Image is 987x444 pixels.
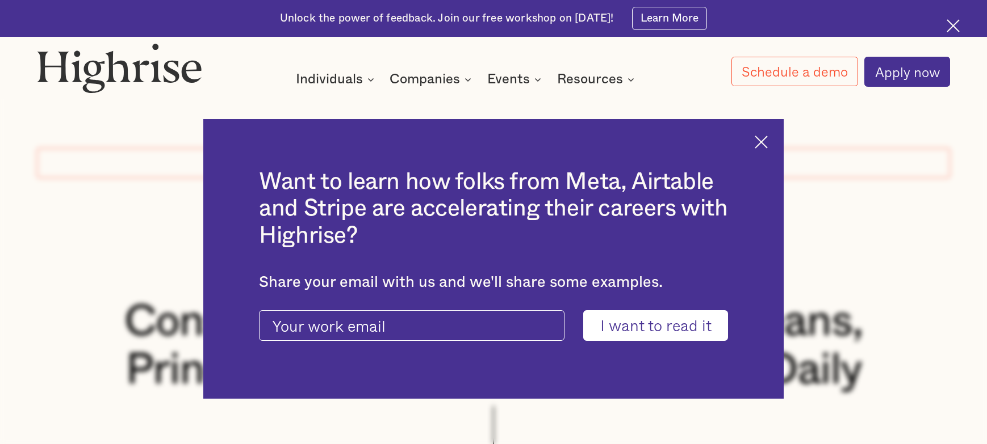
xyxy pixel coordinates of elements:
[731,57,858,86] a: Schedule a demo
[296,73,363,86] div: Individuals
[259,273,728,291] div: Share your email with us and we'll share some examples.
[487,73,545,86] div: Events
[37,43,202,93] img: Highrise logo
[390,73,475,86] div: Companies
[755,136,768,149] img: Cross icon
[864,57,950,87] a: Apply now
[280,11,614,26] div: Unlock the power of feedback. Join our free workshop on [DATE]!
[487,73,530,86] div: Events
[296,73,378,86] div: Individuals
[557,73,623,86] div: Resources
[390,73,460,86] div: Companies
[583,310,727,341] input: I want to read it
[259,310,728,341] form: current-ascender-blog-article-modal-form
[947,19,960,32] img: Cross icon
[259,168,728,249] h2: Want to learn how folks from Meta, Airtable and Stripe are accelerating their careers with Highrise?
[259,310,564,341] input: Your work email
[557,73,638,86] div: Resources
[632,7,707,30] a: Learn More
